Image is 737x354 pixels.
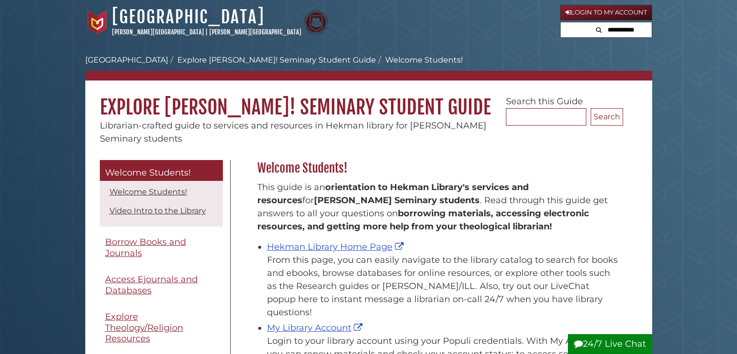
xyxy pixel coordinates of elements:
[257,182,608,232] span: This guide is an for . Read through this guide get answers to all your questions on
[112,6,265,28] a: [GEOGRAPHIC_DATA]
[593,22,605,35] button: Search
[100,231,223,264] a: Borrow Books and Journals
[105,167,191,178] span: Welcome Students!
[267,254,618,319] div: From this page, you can easily navigate to the library catalog to search for books and ebooks, br...
[100,160,223,181] a: Welcome Students!
[267,241,406,252] a: Hekman Library Home Page
[304,10,328,34] img: Calvin Theological Seminary
[110,187,187,196] a: Welcome Students!
[596,27,602,33] i: Search
[105,311,183,344] span: Explore Theology/Religion Resources
[85,55,168,64] a: [GEOGRAPHIC_DATA]
[85,80,652,119] h1: Explore [PERSON_NAME]! Seminary Student Guide
[257,208,589,232] b: borrowing materials, accessing electronic resources, and getting more help from your theological ...
[376,54,463,66] li: Welcome Students!
[591,108,623,126] button: Search
[112,28,204,36] a: [PERSON_NAME][GEOGRAPHIC_DATA]
[100,269,223,301] a: Access Ejournals and Databases
[257,182,529,206] strong: orientation to Hekman Library's services and resources
[110,206,206,215] a: Video Intro to the Library
[205,28,208,36] span: |
[85,54,652,80] nav: breadcrumb
[209,28,301,36] a: [PERSON_NAME][GEOGRAPHIC_DATA]
[85,10,110,34] img: Calvin University
[100,120,486,144] span: Librarian-crafted guide to services and resources in Hekman library for [PERSON_NAME] Seminary st...
[105,237,186,258] span: Borrow Books and Journals
[252,161,623,176] h2: Welcome Students!
[568,334,652,354] button: 24/7 Live Chat
[267,322,365,333] a: My Library Account
[177,55,376,64] a: Explore [PERSON_NAME]! Seminary Student Guide
[105,274,198,296] span: Access Ejournals and Databases
[314,195,480,206] strong: [PERSON_NAME] Seminary students
[560,5,652,20] a: Login to My Account
[100,306,223,350] a: Explore Theology/Religion Resources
